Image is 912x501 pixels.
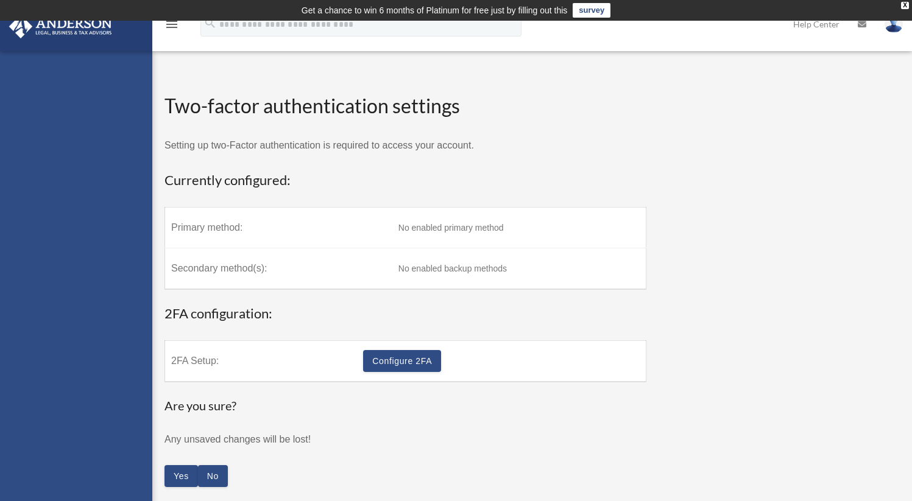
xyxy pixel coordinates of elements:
[203,16,217,30] i: search
[5,15,116,38] img: Anderson Advisors Platinum Portal
[164,397,426,414] h4: Are you sure?
[573,3,610,18] a: survey
[198,465,228,487] button: Close this dialog window
[901,2,909,9] div: close
[164,137,646,154] p: Setting up two-Factor authentication is required to access your account.
[302,3,568,18] div: Get a chance to win 6 months of Platinum for free just by filling out this
[164,171,646,190] h3: Currently configured:
[171,259,386,278] label: Secondary method(s):
[392,248,646,289] td: No enabled backup methods
[363,350,441,372] a: Configure 2FA
[164,465,198,487] button: Close this dialog window and the wizard
[164,431,426,448] p: Any unsaved changes will be lost!
[171,351,351,371] label: 2FA Setup:
[164,17,179,32] i: menu
[392,207,646,248] td: No enabled primary method
[164,304,646,323] h3: 2FA configuration:
[164,21,179,32] a: menu
[885,15,903,33] img: User Pic
[171,218,386,237] label: Primary method:
[164,93,646,120] h2: Two-factor authentication settings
